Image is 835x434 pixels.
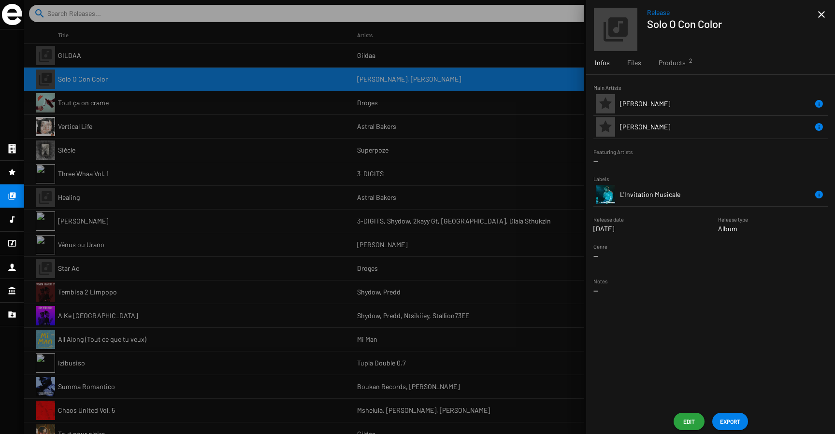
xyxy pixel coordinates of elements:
small: Notes [593,278,607,284]
span: EXPORT [720,413,740,430]
span: Infos [595,58,610,68]
span: [PERSON_NAME] [620,99,670,108]
span: Files [627,58,641,68]
small: Main Artists [593,84,621,91]
img: Bon-Voyage-Organisation---merci-de-crediter-Lionel-Rigal11.jpg [596,185,615,204]
p: -- [593,286,828,295]
mat-icon: close [816,9,827,20]
small: Genre [593,243,607,250]
small: Labels [593,176,609,182]
button: EXPORT [712,413,748,430]
small: Release type [718,216,748,223]
span: Products [659,58,686,68]
small: Featuring Artists [593,149,633,155]
h1: Solo O Con Color [647,17,810,30]
span: Release [647,8,818,17]
p: -- [593,156,828,166]
p: [DATE] [593,224,624,234]
button: Edit [674,413,705,430]
span: L'Invitation Musicale [620,190,680,198]
span: [PERSON_NAME] [620,123,670,131]
span: Album [718,224,737,233]
p: -- [593,251,607,261]
span: Edit [681,413,697,430]
img: grand-sigle.svg [2,4,22,25]
small: Release date [593,216,624,223]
